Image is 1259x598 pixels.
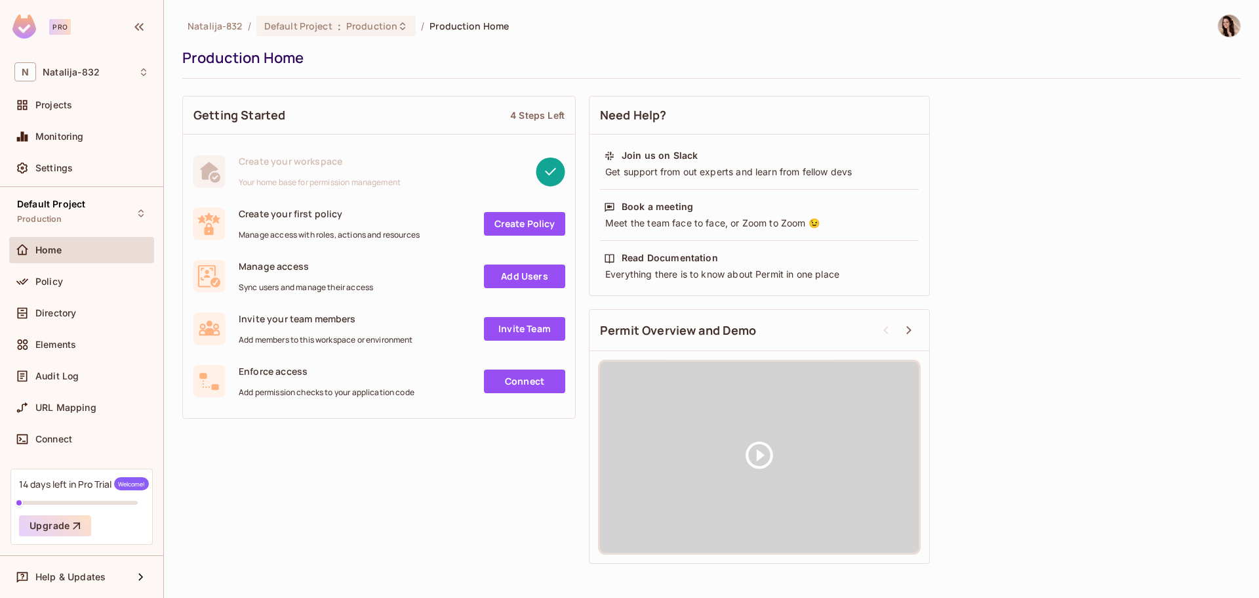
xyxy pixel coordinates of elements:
span: Settings [35,163,73,173]
span: Elements [35,339,76,350]
span: Need Help? [600,107,667,123]
span: Default Project [17,199,85,209]
span: Manage access [239,260,373,272]
div: Get support from out experts and learn from fellow devs [604,165,915,179]
span: N [14,62,36,81]
span: Audit Log [35,371,79,381]
span: Production Home [430,20,509,32]
span: Workspace: Natalija-832 [43,67,100,77]
span: Connect [35,434,72,444]
div: Join us on Slack [622,149,698,162]
span: Permit Overview and Demo [600,322,757,339]
span: Policy [35,276,63,287]
span: Enforce access [239,365,414,377]
span: Production [17,214,62,224]
span: Welcome! [114,477,149,490]
a: Invite Team [484,317,565,341]
button: Upgrade [19,515,91,536]
a: Create Policy [484,212,565,236]
div: Pro [49,19,71,35]
span: Directory [35,308,76,318]
a: Add Users [484,265,565,288]
div: Meet the team face to face, or Zoom to Zoom 😉 [604,217,915,230]
li: / [248,20,251,32]
span: the active workspace [188,20,243,32]
span: Add members to this workspace or environment [239,335,413,345]
span: URL Mapping [35,402,96,413]
li: / [421,20,424,32]
span: Monitoring [35,131,84,142]
span: Home [35,245,62,255]
span: Production [346,20,397,32]
span: Add permission checks to your application code [239,387,414,398]
span: Getting Started [193,107,285,123]
div: Everything there is to know about Permit in one place [604,268,915,281]
div: 4 Steps Left [510,109,565,121]
span: Manage access with roles, actions and resources [239,230,420,240]
span: Create your workspace [239,155,401,167]
span: Create your first policy [239,207,420,220]
img: SReyMgAAAABJRU5ErkJggg== [12,14,36,39]
img: Natalija Jovanovic [1218,15,1240,37]
span: Invite your team members [239,312,413,325]
a: Connect [484,370,565,393]
div: Production Home [182,48,1234,68]
div: Read Documentation [622,251,718,265]
span: Sync users and manage their access [239,282,373,293]
div: Book a meeting [622,200,693,213]
span: Help & Updates [35,572,106,582]
span: Projects [35,100,72,110]
div: 14 days left in Pro Trial [19,477,149,490]
span: Default Project [264,20,332,32]
span: : [337,21,342,32]
span: Your home base for permission management [239,177,401,188]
